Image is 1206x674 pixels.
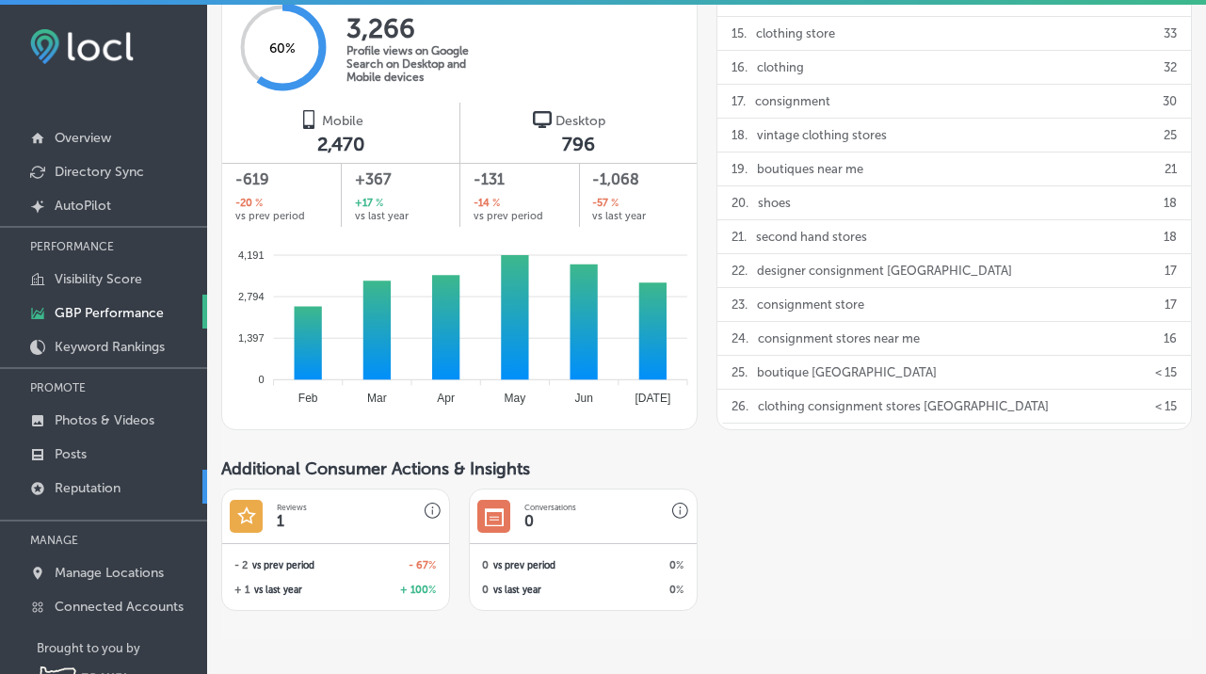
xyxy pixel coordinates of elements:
p: Manage Locations [55,565,164,581]
h1: 1 [277,512,284,530]
h2: 0 [482,584,489,596]
p: 18 . [732,119,748,152]
p: second hand stores [756,220,867,253]
p: 16 [1164,322,1177,355]
p: consignment stores near me [758,322,920,355]
span: % [428,559,436,571]
p: 17 . [732,85,746,118]
span: vs last year [592,211,646,221]
span: -619 [235,168,328,191]
p: Brought to you by [37,641,207,655]
p: Reputation [55,480,121,496]
h2: + 1 [234,584,249,596]
h2: 0 [583,584,683,596]
p: 18 [1164,186,1177,219]
h3: Conversations [524,503,576,512]
p: Visibility Score [55,271,142,287]
span: Mobile [322,113,363,129]
h2: +17 [355,196,383,212]
p: 27 . [732,424,747,457]
tspan: 2,794 [238,291,265,302]
span: % [252,196,263,212]
span: % [490,196,500,212]
p: GBP Performance [55,305,164,321]
p: consignment store [757,288,864,321]
p: Overview [55,130,111,146]
p: clothing consignment stores [GEOGRAPHIC_DATA] [758,390,1049,423]
p: Connected Accounts [55,599,184,615]
h3: Reviews [277,503,307,512]
span: vs last year [493,586,541,595]
span: vs last year [254,586,302,595]
tspan: Apr [437,392,455,405]
p: boutique near me [756,424,857,457]
img: fda3e92497d09a02dc62c9cd864e3231.png [30,29,134,64]
p: Keyword Rankings [55,339,165,355]
span: % [608,196,619,212]
p: 17 [1165,254,1177,287]
tspan: May [505,392,526,405]
p: vintage clothing stores [757,119,887,152]
p: designer consignment [GEOGRAPHIC_DATA] [757,254,1012,287]
p: < 15 [1155,390,1177,423]
span: % [373,196,383,212]
h2: - 2 [234,559,248,571]
h2: 0 [482,559,489,571]
p: boutique [GEOGRAPHIC_DATA] [757,356,937,389]
p: 21 . [732,220,747,253]
span: -131 [474,168,566,191]
tspan: Jun [574,392,592,405]
h2: 3,266 [346,13,497,44]
span: % [676,559,683,571]
p: 26 . [732,390,748,423]
h2: -14 [474,196,500,212]
p: clothing store [756,17,835,50]
p: Profile views on Google Search on Desktop and Mobile devices [346,44,497,84]
h1: 0 [524,512,534,530]
span: % [428,584,436,596]
p: 24 . [732,322,748,355]
p: 25 [1164,119,1177,152]
p: Posts [55,446,87,462]
span: vs prev period [235,211,305,221]
tspan: 0 [258,374,264,385]
p: 20 . [732,186,748,219]
p: 30 [1163,85,1177,118]
p: 16 . [732,51,748,84]
p: < 15 [1155,356,1177,389]
tspan: 1,397 [238,332,265,344]
span: +367 [355,168,446,191]
h2: -57 [592,196,619,212]
h2: -20 [235,196,263,212]
p: shoes [758,186,791,219]
p: 32 [1164,51,1177,84]
p: Directory Sync [55,164,144,180]
span: vs last year [355,211,409,221]
p: 21 [1165,152,1177,185]
tspan: [DATE] [635,392,670,405]
p: 33 [1164,17,1177,50]
p: 18 [1164,220,1177,253]
img: logo [299,110,318,129]
h2: 0 [583,559,683,571]
span: % [676,584,683,596]
p: 19 . [732,152,748,185]
tspan: Feb [298,392,318,405]
p: 25 . [732,356,748,389]
p: < 15 [1155,424,1177,457]
p: 22 . [732,254,748,287]
p: 17 [1165,288,1177,321]
p: Photos & Videos [55,412,154,428]
tspan: Mar [367,392,387,405]
span: vs prev period [252,561,314,570]
p: consignment [755,85,830,118]
span: 2,470 [317,133,364,155]
span: Desktop [555,113,605,129]
span: vs prev period [474,211,543,221]
span: Additional Consumer Actions & Insights [221,458,530,479]
h2: - 67 [335,559,436,571]
p: clothing [757,51,804,84]
p: 23 . [732,288,748,321]
p: AutoPilot [55,198,111,214]
tspan: 4,191 [238,249,265,261]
